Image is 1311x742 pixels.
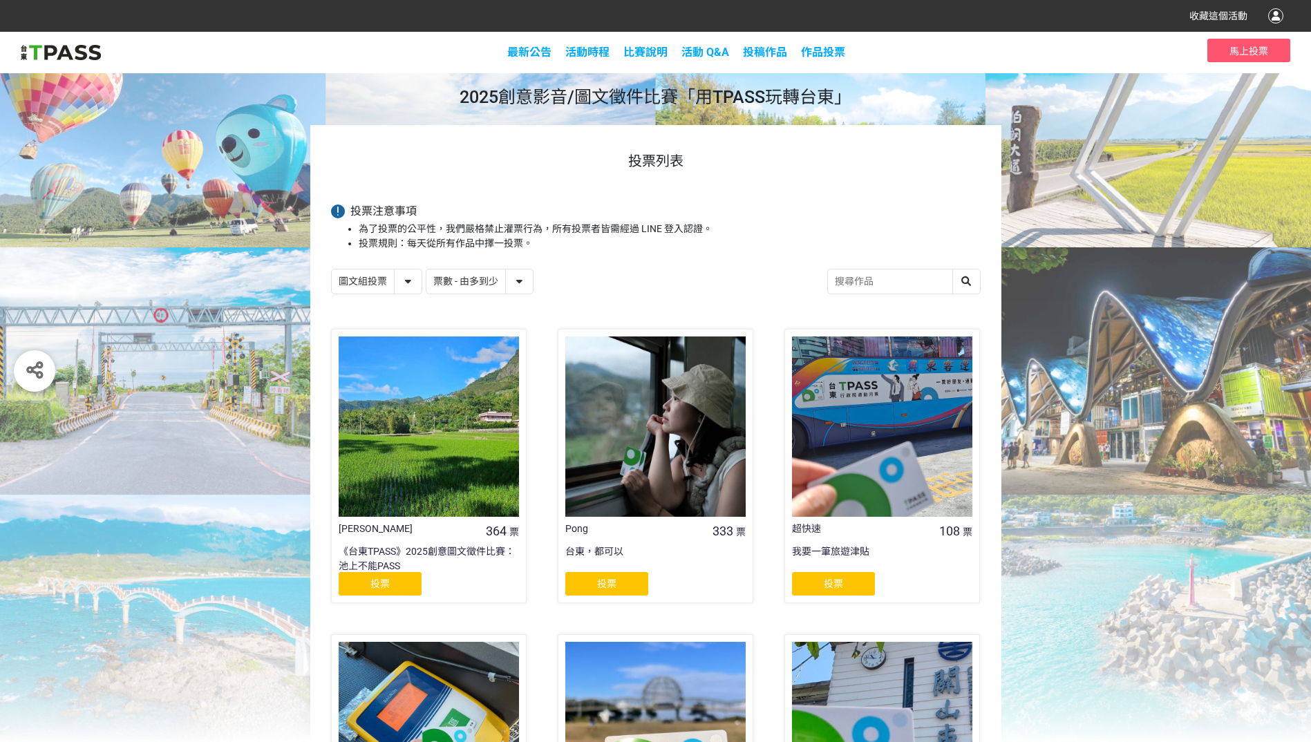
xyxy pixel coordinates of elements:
div: 超快速 [792,522,936,536]
span: 364 [486,524,507,538]
span: 333 [713,524,733,538]
li: 為了投票的公平性，我們嚴格禁止灌票行為，所有投票者皆需經過 LINE 登入認證。 [359,222,981,236]
a: Pong333票台東，都可以投票 [558,329,753,603]
div: 我要一筆旅遊津貼 [792,544,972,572]
span: 收藏這個活動 [1189,10,1247,21]
span: 投票注意事項 [350,204,417,218]
div: Pong [565,522,710,536]
li: 投票規則：每天從所有作品中擇一投票。 [359,236,981,251]
span: 馬上投票 [1229,46,1268,57]
a: 超快速108票我要一筆旅遊津貼投票 [784,329,980,603]
span: 票 [963,526,972,538]
a: 活動 Q&A [681,46,729,59]
a: 最新公告 [507,46,551,59]
span: 投票 [370,578,390,589]
span: 投稿作品 [743,46,787,59]
h1: 投票列表 [331,153,981,169]
div: 《台東TPASS》2025創意圖文徵件比賽：池上不能PASS [339,544,519,572]
a: 比賽說明 [623,46,668,59]
span: 投票 [824,578,843,589]
div: [PERSON_NAME] [339,522,483,536]
input: 搜尋作品 [828,269,980,294]
span: 作品投票 [801,46,845,59]
span: 票 [736,526,746,538]
a: [PERSON_NAME]364票《台東TPASS》2025創意圖文徵件比賽：池上不能PASS投票 [331,329,527,603]
span: 2025創意影音/圖文徵件比賽「用TPASS玩轉台東」 [460,87,851,107]
div: 台東，都可以 [565,544,746,572]
img: 2025創意影音/圖文徵件比賽「用TPASS玩轉台東」 [21,42,101,63]
a: 活動時程 [565,46,610,59]
span: 投票 [597,578,616,589]
span: 108 [939,524,960,538]
button: 馬上投票 [1207,39,1290,62]
span: 票 [509,526,519,538]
